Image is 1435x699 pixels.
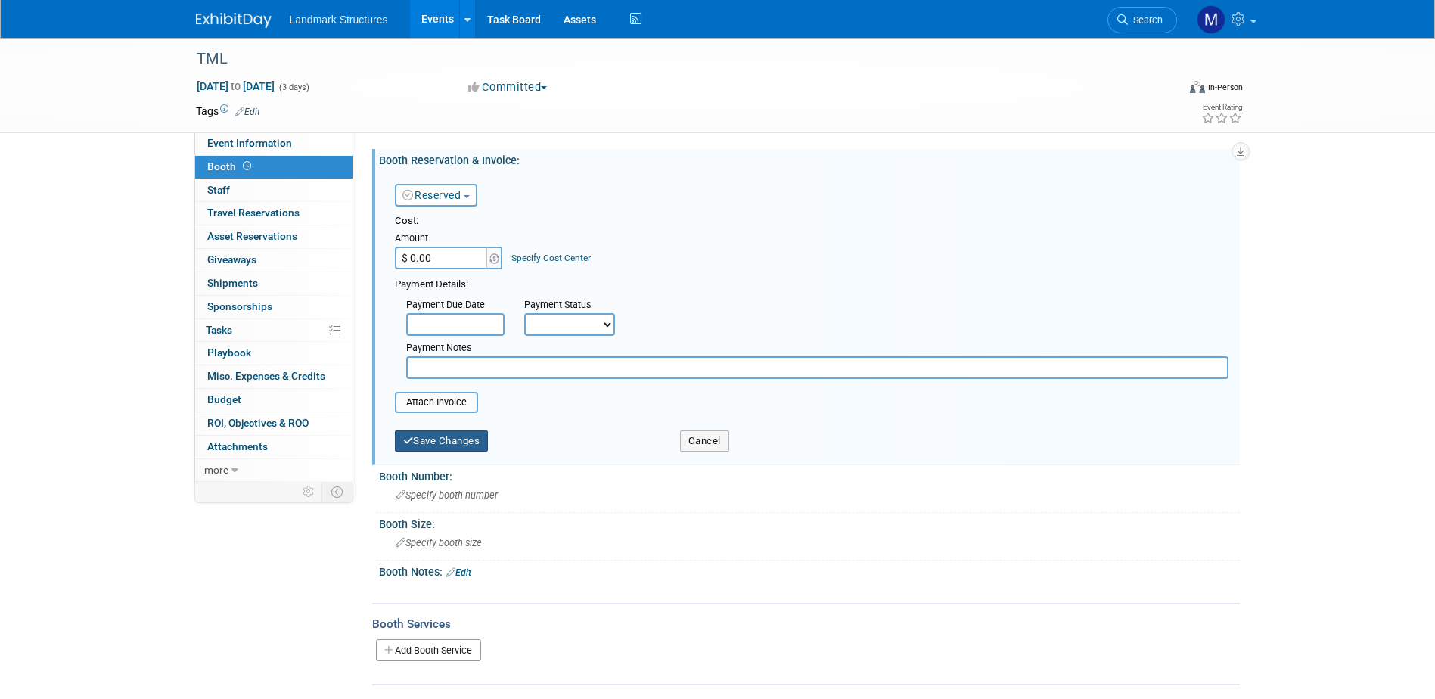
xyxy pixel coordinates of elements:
span: to [228,80,243,92]
a: Travel Reservations [195,202,353,225]
div: In-Person [1207,82,1243,93]
span: Booth not reserved yet [240,160,254,172]
span: Specify booth size [396,537,482,548]
div: Booth Size: [379,513,1240,532]
div: TML [191,45,1154,73]
span: [DATE] [DATE] [196,79,275,93]
div: Booth Services [372,616,1240,632]
img: Format-Inperson.png [1190,81,1205,93]
span: Budget [207,393,241,405]
span: Staff [207,184,230,196]
span: Tasks [206,324,232,336]
span: Event Information [207,137,292,149]
span: Shipments [207,277,258,289]
span: ROI, Objectives & ROO [207,417,309,429]
img: Maryann Tijerina [1197,5,1225,34]
a: more [195,459,353,482]
a: Sponsorships [195,296,353,318]
span: Asset Reservations [207,230,297,242]
a: Giveaways [195,249,353,272]
span: Playbook [207,346,251,359]
div: Booth Reservation & Invoice: [379,149,1240,168]
a: Specify Cost Center [511,253,591,263]
td: Personalize Event Tab Strip [296,482,322,502]
div: Booth Notes: [379,561,1240,580]
div: Payment Due Date [406,298,502,313]
a: Reserved [402,189,461,201]
a: Edit [446,567,471,578]
div: Payment Details: [395,274,1228,292]
button: Committed [463,79,553,95]
a: Add Booth Service [376,639,481,661]
a: Misc. Expenses & Credits [195,365,353,388]
a: Event Information [195,132,353,155]
div: Amount [395,231,505,247]
span: more [204,464,228,476]
span: Sponsorships [207,300,272,312]
span: Specify booth number [396,489,498,501]
a: Edit [235,107,260,117]
div: Event Rating [1201,104,1242,111]
div: Payment Status [524,298,626,313]
a: ROI, Objectives & ROO [195,412,353,435]
a: Shipments [195,272,353,295]
a: Booth [195,156,353,179]
td: Tags [196,104,260,119]
a: Budget [195,389,353,412]
div: Event Format [1088,79,1244,101]
span: Giveaways [207,253,256,266]
span: Search [1128,14,1163,26]
div: Booth Number: [379,465,1240,484]
a: Playbook [195,342,353,365]
span: Booth [207,160,254,172]
a: Staff [195,179,353,202]
button: Cancel [680,430,729,452]
a: Attachments [195,436,353,458]
div: Cost: [395,214,1228,228]
a: Tasks [195,319,353,342]
span: Landmark Structures [290,14,388,26]
button: Reserved [395,184,477,207]
span: Travel Reservations [207,207,300,219]
td: Toggle Event Tabs [321,482,353,502]
span: Attachments [207,440,268,452]
a: Asset Reservations [195,225,353,248]
img: ExhibitDay [196,13,272,28]
span: Misc. Expenses & Credits [207,370,325,382]
span: (3 days) [278,82,309,92]
div: Payment Notes [406,341,1228,356]
button: Save Changes [395,430,489,452]
a: Search [1107,7,1177,33]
